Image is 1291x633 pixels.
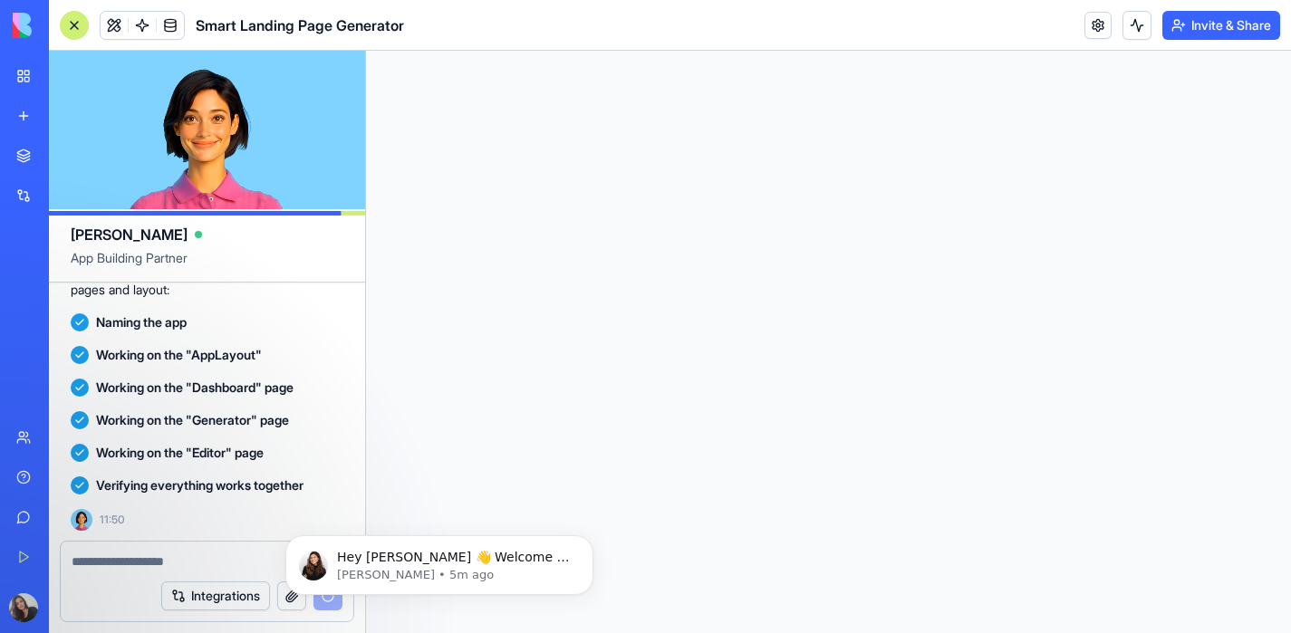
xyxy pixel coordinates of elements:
[1162,11,1280,40] button: Invite & Share
[71,249,343,282] span: App Building Partner
[96,411,289,429] span: Working on the "Generator" page
[161,581,270,610] button: Integrations
[96,379,294,397] span: Working on the "Dashboard" page
[96,346,262,364] span: Working on the "AppLayout"
[100,513,125,527] span: 11:50
[13,13,125,38] img: logo
[196,14,404,36] span: Smart Landing Page Generator
[71,509,92,531] img: Ella_00000_wcx2te.png
[96,476,303,494] span: Verifying everything works together
[96,313,187,331] span: Naming the app
[258,497,621,624] iframe: Intercom notifications message
[96,444,264,462] span: Working on the "Editor" page
[9,593,38,622] img: ACg8ocKEPit6X_GjuEwR7Ju6JFF772EZsKchF3iYH-YStDWrPZLP3RjzaQ=s96-c
[71,224,188,245] span: [PERSON_NAME]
